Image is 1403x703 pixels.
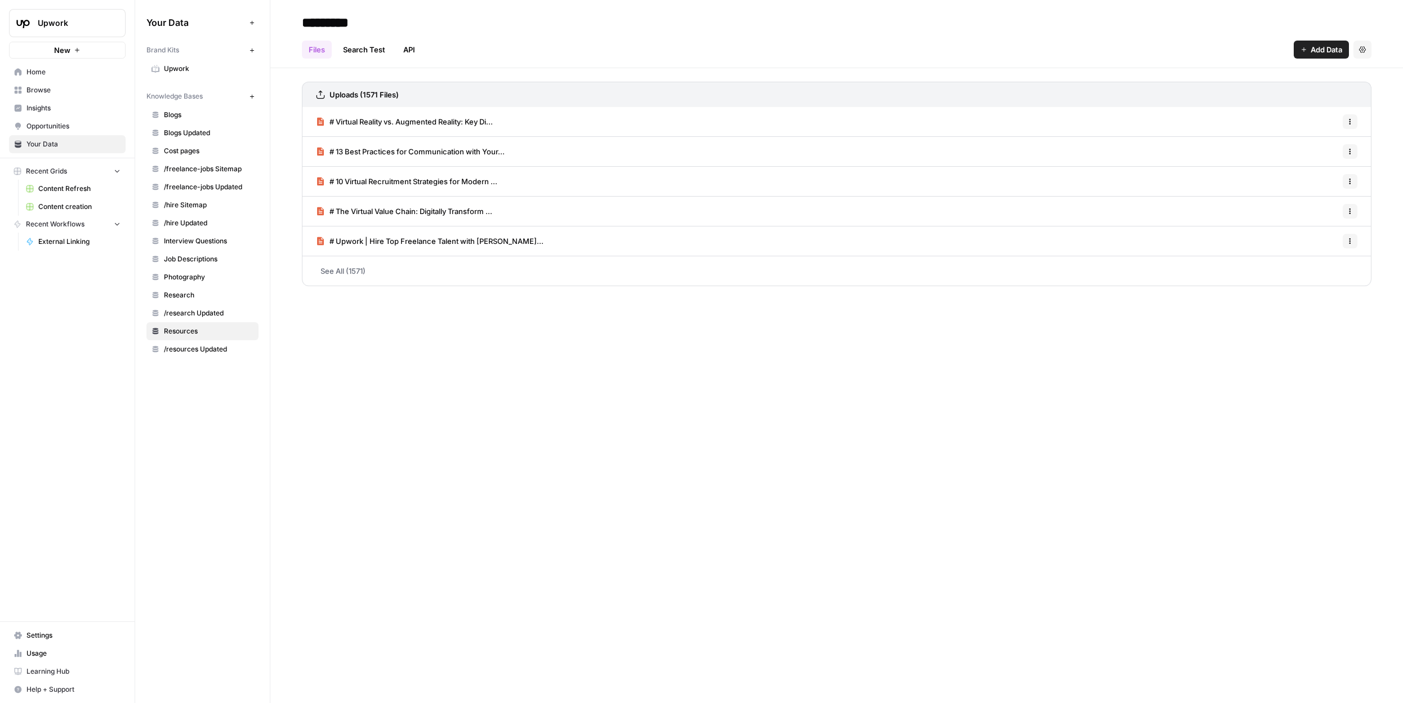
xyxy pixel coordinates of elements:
[146,286,259,304] a: Research
[164,182,253,192] span: /freelance-jobs Updated
[329,89,399,100] h3: Uploads (1571 Files)
[146,60,259,78] a: Upwork
[9,81,126,99] a: Browse
[9,9,126,37] button: Workspace: Upwork
[38,17,106,29] span: Upwork
[302,256,1371,286] a: See All (1571)
[164,290,253,300] span: Research
[316,107,493,136] a: # Virtual Reality vs. Augmented Reality: Key Di...
[164,164,253,174] span: /freelance-jobs Sitemap
[164,254,253,264] span: Job Descriptions
[9,680,126,698] button: Help + Support
[146,214,259,232] a: /hire Updated
[26,139,121,149] span: Your Data
[164,308,253,318] span: /research Updated
[146,91,203,101] span: Knowledge Bases
[38,184,121,194] span: Content Refresh
[26,684,121,695] span: Help + Support
[146,45,179,55] span: Brand Kits
[54,45,70,56] span: New
[146,142,259,160] a: Cost pages
[9,644,126,662] a: Usage
[26,648,121,658] span: Usage
[9,117,126,135] a: Opportunities
[164,272,253,282] span: Photography
[1311,44,1342,55] span: Add Data
[164,110,253,120] span: Blogs
[397,41,422,59] a: API
[329,206,492,217] span: # The Virtual Value Chain: Digitally Transform ...
[316,82,399,107] a: Uploads (1571 Files)
[9,216,126,233] button: Recent Workflows
[9,163,126,180] button: Recent Grids
[146,232,259,250] a: Interview Questions
[316,226,544,256] a: # Upwork | Hire Top Freelance Talent with [PERSON_NAME]...
[302,41,332,59] a: Files
[164,326,253,336] span: Resources
[146,250,259,268] a: Job Descriptions
[164,128,253,138] span: Blogs Updated
[26,166,67,176] span: Recent Grids
[336,41,392,59] a: Search Test
[146,304,259,322] a: /research Updated
[146,340,259,358] a: /resources Updated
[146,268,259,286] a: Photography
[164,146,253,156] span: Cost pages
[146,196,259,214] a: /hire Sitemap
[38,237,121,247] span: External Linking
[26,219,84,229] span: Recent Workflows
[9,42,126,59] button: New
[316,197,492,226] a: # The Virtual Value Chain: Digitally Transform ...
[9,626,126,644] a: Settings
[316,137,505,166] a: # 13 Best Practices for Communication with Your...
[146,106,259,124] a: Blogs
[164,218,253,228] span: /hire Updated
[9,63,126,81] a: Home
[164,200,253,210] span: /hire Sitemap
[329,116,493,127] span: # Virtual Reality vs. Augmented Reality: Key Di...
[13,13,33,33] img: Upwork Logo
[146,322,259,340] a: Resources
[329,176,497,187] span: # 10 Virtual Recruitment Strategies for Modern ...
[38,202,121,212] span: Content creation
[164,64,253,74] span: Upwork
[9,99,126,117] a: Insights
[21,180,126,198] a: Content Refresh
[146,160,259,178] a: /freelance-jobs Sitemap
[26,85,121,95] span: Browse
[1294,41,1349,59] button: Add Data
[26,630,121,640] span: Settings
[146,124,259,142] a: Blogs Updated
[26,121,121,131] span: Opportunities
[21,198,126,216] a: Content creation
[21,233,126,251] a: External Linking
[26,103,121,113] span: Insights
[26,666,121,677] span: Learning Hub
[146,178,259,196] a: /freelance-jobs Updated
[164,236,253,246] span: Interview Questions
[26,67,121,77] span: Home
[164,344,253,354] span: /resources Updated
[9,662,126,680] a: Learning Hub
[146,16,245,29] span: Your Data
[329,235,544,247] span: # Upwork | Hire Top Freelance Talent with [PERSON_NAME]...
[329,146,505,157] span: # 13 Best Practices for Communication with Your...
[9,135,126,153] a: Your Data
[316,167,497,196] a: # 10 Virtual Recruitment Strategies for Modern ...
